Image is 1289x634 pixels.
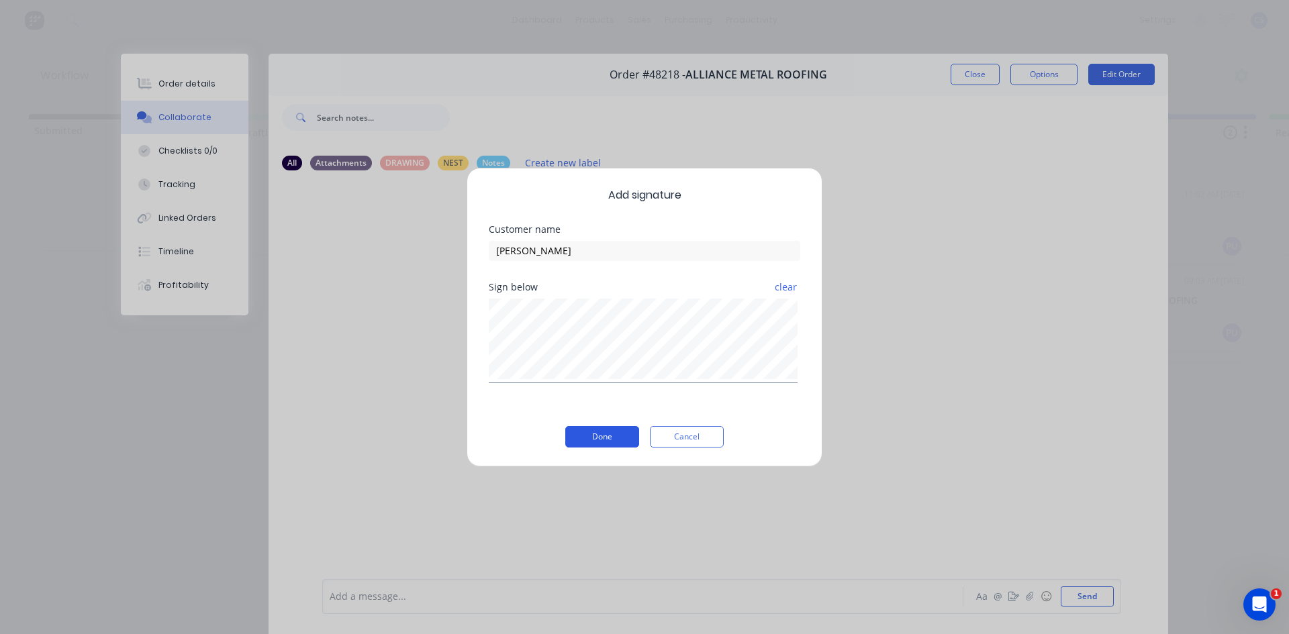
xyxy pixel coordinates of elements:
[1271,588,1282,599] span: 1
[565,426,639,447] button: Done
[489,187,800,203] span: Add signature
[489,241,800,261] input: Enter customer name
[489,282,800,292] div: Sign below
[1243,588,1276,621] iframe: Intercom live chat
[489,225,800,234] div: Customer name
[650,426,724,447] button: Cancel
[774,275,798,299] button: clear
